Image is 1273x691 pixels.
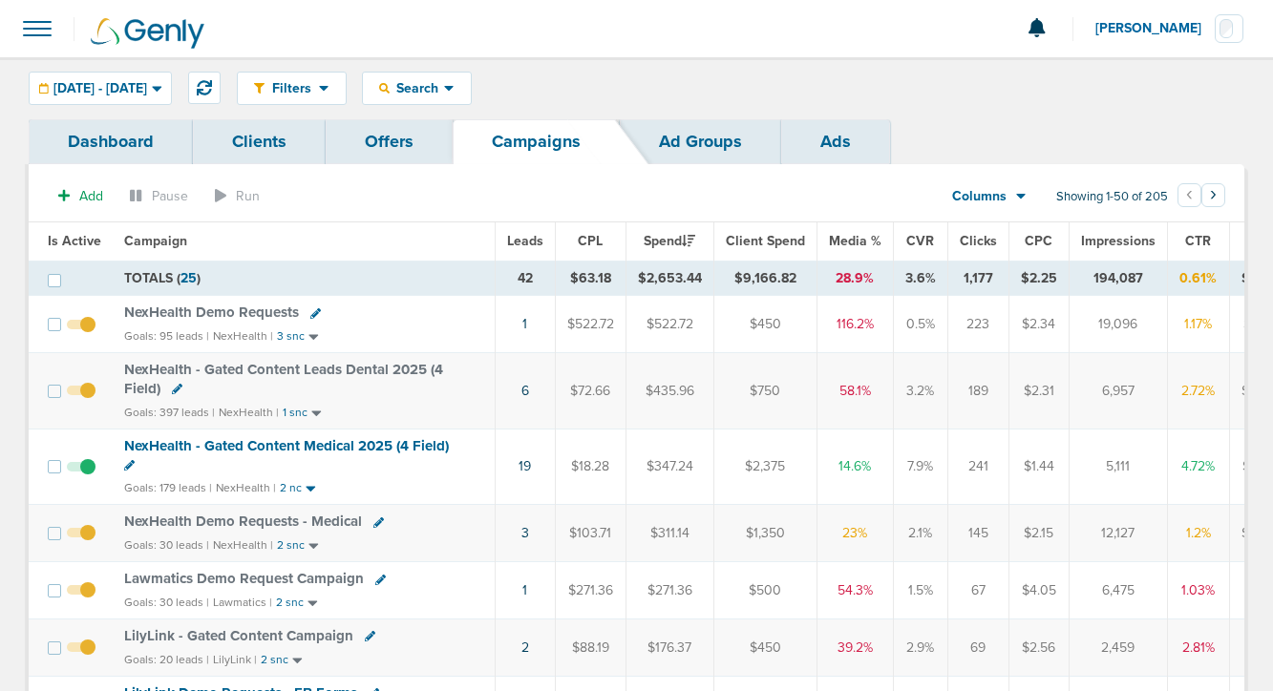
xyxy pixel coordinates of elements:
[124,627,353,644] span: LilyLink - Gated Content Campaign
[180,270,197,286] span: 25
[817,505,893,562] td: 23%
[1081,233,1156,249] span: Impressions
[893,562,947,619] td: 1.5%
[213,538,273,552] small: NexHealth |
[124,538,209,553] small: Goals: 30 leads |
[113,261,495,296] td: TOTALS ( )
[124,653,209,667] small: Goals: 20 leads |
[626,261,713,296] td: $2,653.44
[453,119,620,164] a: Campaigns
[1167,505,1229,562] td: 1.2%
[578,233,603,249] span: CPL
[829,233,881,249] span: Media %
[947,296,1008,353] td: 223
[947,261,1008,296] td: 1,177
[213,596,272,609] small: Lawmatics |
[626,429,713,504] td: $347.24
[626,296,713,353] td: $522.72
[1008,296,1069,353] td: $2.34
[1069,353,1167,429] td: 6,957
[817,296,893,353] td: 116.2%
[124,304,299,321] span: NexHealth Demo Requests
[124,570,364,587] span: Lawmatics Demo Request Campaign
[1185,233,1211,249] span: CTR
[817,429,893,504] td: 14.6%
[1008,429,1069,504] td: $1.44
[906,233,934,249] span: CVR
[265,80,319,96] span: Filters
[555,353,626,429] td: $72.66
[1069,261,1167,296] td: 194,087
[521,383,529,399] a: 6
[216,481,276,494] small: NexHealth |
[947,562,1008,619] td: 67
[555,429,626,504] td: $18.28
[79,188,103,204] span: Add
[952,187,1007,206] span: Columns
[519,458,531,474] a: 19
[1167,429,1229,504] td: 4.72%
[817,261,893,296] td: 28.9%
[1069,429,1167,504] td: 5,111
[495,261,555,296] td: 42
[124,361,443,397] span: NexHealth - Gated Content Leads Dental 2025 (4 Field)
[626,562,713,619] td: $271.36
[91,18,204,49] img: Genly
[960,233,997,249] span: Clicks
[1008,353,1069,429] td: $2.31
[522,316,527,332] a: 1
[817,353,893,429] td: 58.1%
[893,429,947,504] td: 7.9%
[893,261,947,296] td: 3.6%
[1008,505,1069,562] td: $2.15
[124,481,212,495] small: Goals: 179 leads |
[283,406,308,420] small: 1 snc
[213,329,273,343] small: NexHealth |
[1167,261,1229,296] td: 0.61%
[1167,562,1229,619] td: 1.03%
[555,562,626,619] td: $271.36
[1167,353,1229,429] td: 2.72%
[626,353,713,429] td: $435.96
[277,538,305,553] small: 2 snc
[893,505,947,562] td: 2.1%
[947,505,1008,562] td: 145
[193,119,326,164] a: Clients
[947,353,1008,429] td: 189
[893,353,947,429] td: 3.2%
[1167,619,1229,677] td: 2.81%
[124,406,215,420] small: Goals: 397 leads |
[521,639,529,656] a: 2
[124,437,449,454] span: NexHealth - Gated Content Medical 2025 (4 Field)
[390,80,444,96] span: Search
[555,505,626,562] td: $103.71
[781,119,890,164] a: Ads
[1069,505,1167,562] td: 12,127
[213,653,257,666] small: LilyLink |
[1008,562,1069,619] td: $4.05
[713,429,817,504] td: $2,375
[53,82,147,95] span: [DATE] - [DATE]
[1178,186,1225,209] ul: Pagination
[277,329,305,344] small: 3 snc
[124,513,362,530] span: NexHealth Demo Requests - Medical
[1069,619,1167,677] td: 2,459
[555,619,626,677] td: $88.19
[817,619,893,677] td: 39.2%
[1008,261,1069,296] td: $2.25
[261,653,288,667] small: 2 snc
[276,596,304,610] small: 2 snc
[713,353,817,429] td: $750
[626,619,713,677] td: $176.37
[644,233,695,249] span: Spend
[1025,233,1052,249] span: CPC
[124,233,187,249] span: Campaign
[817,562,893,619] td: 54.3%
[1167,296,1229,353] td: 1.17%
[124,329,209,344] small: Goals: 95 leads |
[713,505,817,562] td: $1,350
[893,619,947,677] td: 2.9%
[713,296,817,353] td: $450
[219,406,279,419] small: NexHealth |
[1095,22,1215,35] span: [PERSON_NAME]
